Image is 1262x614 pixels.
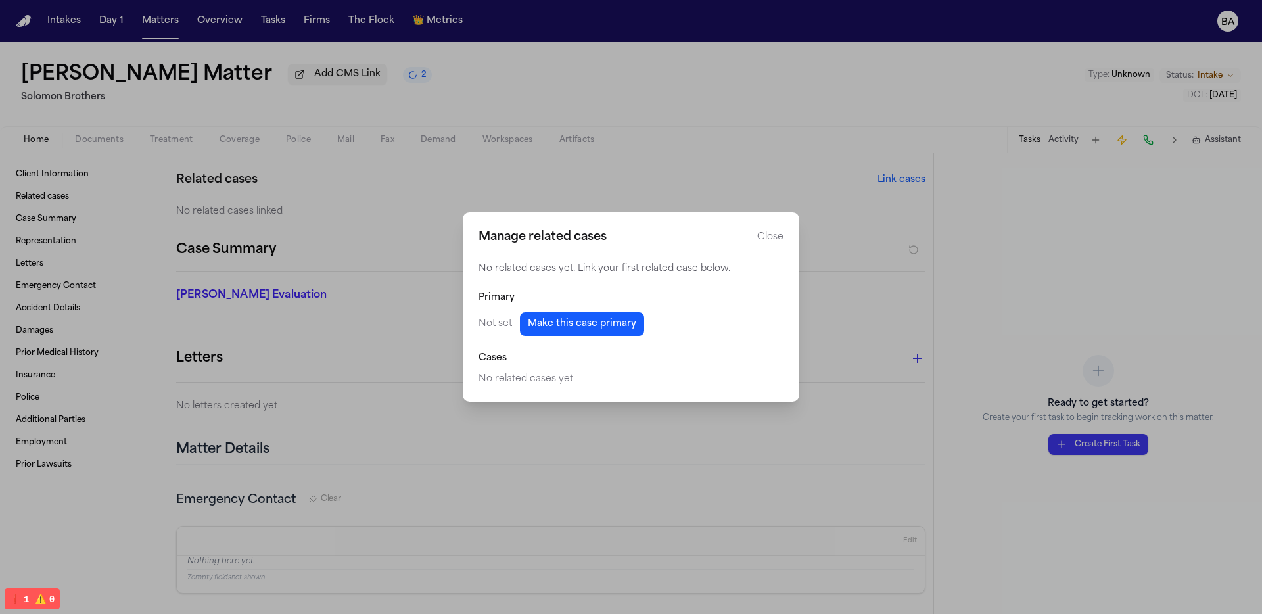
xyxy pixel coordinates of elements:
div: Primary [479,291,783,304]
button: Close [757,231,783,244]
span: Not set [479,318,512,331]
button: Set current case as primary [520,312,644,336]
h2: Manage related cases [479,228,607,247]
div: No related cases yet [479,373,783,386]
div: No related cases yet. Link your first related case below. [479,262,783,275]
div: Cases [479,352,783,365]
